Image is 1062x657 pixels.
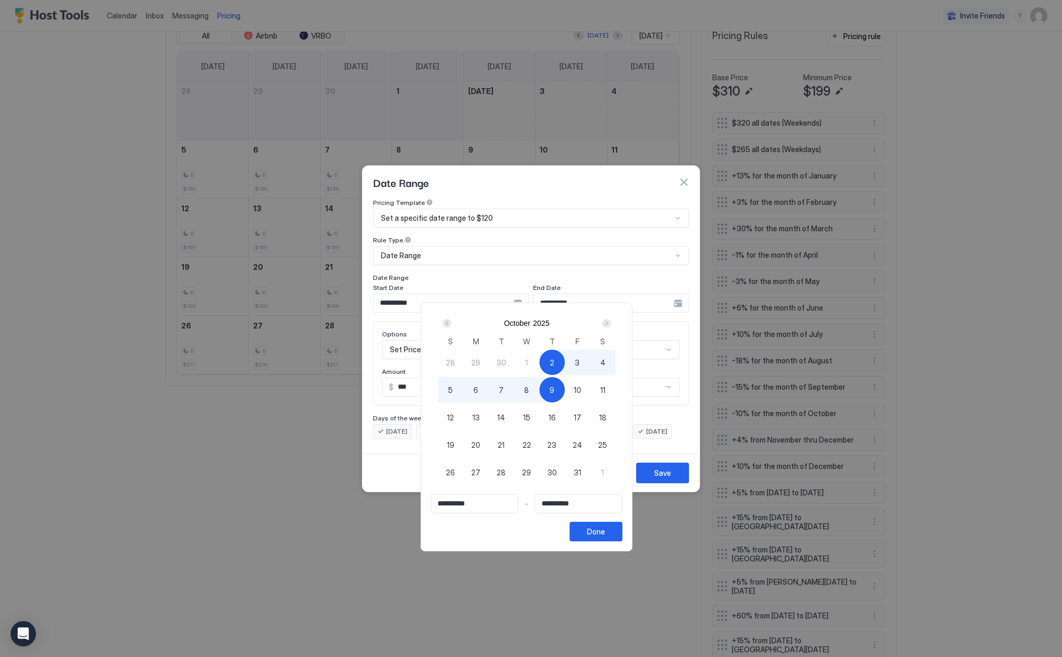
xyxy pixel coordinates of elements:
[441,317,455,330] button: Prev
[489,405,514,430] button: 14
[525,499,528,509] span: -
[548,412,556,423] span: 16
[497,467,506,478] span: 28
[549,336,555,347] span: T
[499,384,504,396] span: 7
[565,432,590,457] button: 24
[598,439,607,450] span: 25
[438,350,463,375] button: 28
[599,317,613,330] button: Next
[514,350,539,375] button: 1
[590,350,616,375] button: 4
[514,405,539,430] button: 15
[438,377,463,402] button: 5
[473,384,478,396] span: 6
[438,459,463,485] button: 26
[489,459,514,485] button: 28
[523,412,530,423] span: 15
[565,350,590,375] button: 3
[523,336,530,347] span: W
[497,357,506,368] span: 30
[590,377,616,402] button: 11
[539,350,565,375] button: 2
[431,495,518,513] input: Input Field
[574,467,581,478] span: 31
[448,336,453,347] span: S
[514,377,539,402] button: 8
[539,459,565,485] button: 30
[11,621,36,646] div: Open Intercom Messenger
[514,459,539,485] button: 29
[565,377,590,402] button: 10
[570,522,622,541] button: Done
[600,336,605,347] span: S
[499,336,504,347] span: T
[575,357,580,368] span: 3
[446,467,455,478] span: 26
[514,432,539,457] button: 22
[463,377,489,402] button: 6
[524,384,529,396] span: 8
[498,439,505,450] span: 21
[446,357,455,368] span: 28
[525,357,528,368] span: 1
[590,432,616,457] button: 25
[565,405,590,430] button: 17
[590,405,616,430] button: 18
[438,432,463,457] button: 19
[547,467,557,478] span: 30
[539,377,565,402] button: 9
[599,412,607,423] span: 18
[497,412,505,423] span: 14
[463,405,489,430] button: 13
[463,432,489,457] button: 20
[533,319,549,327] button: 2025
[601,467,604,478] span: 1
[523,439,531,450] span: 22
[539,432,565,457] button: 23
[522,467,531,478] span: 29
[535,495,622,513] input: Input Field
[471,357,480,368] span: 29
[489,432,514,457] button: 21
[600,384,605,396] span: 11
[550,357,554,368] span: 2
[438,405,463,430] button: 12
[547,439,556,450] span: 23
[472,412,480,423] span: 13
[471,439,480,450] span: 20
[489,350,514,375] button: 30
[463,350,489,375] button: 29
[600,357,605,368] span: 4
[549,384,554,396] span: 9
[463,459,489,485] button: 27
[573,439,582,450] span: 24
[473,336,479,347] span: M
[471,467,480,478] span: 27
[565,459,590,485] button: 31
[447,412,454,423] span: 12
[590,459,616,485] button: 1
[489,377,514,402] button: 7
[504,319,530,327] button: October
[448,384,453,396] span: 5
[574,384,581,396] span: 10
[447,439,454,450] span: 19
[539,405,565,430] button: 16
[587,526,605,537] div: Done
[575,336,580,347] span: F
[574,412,581,423] span: 17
